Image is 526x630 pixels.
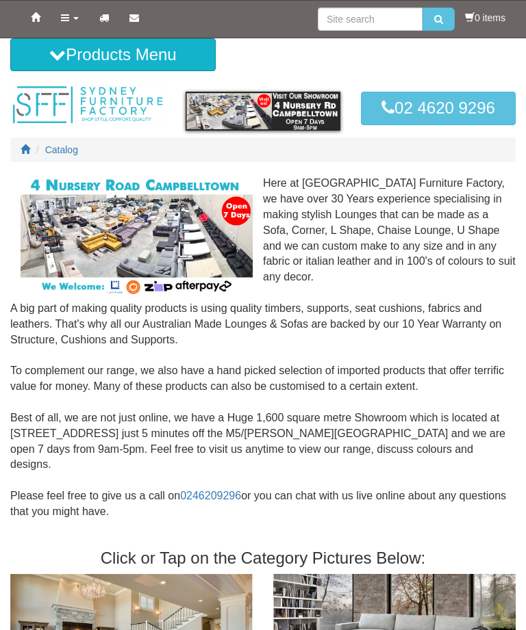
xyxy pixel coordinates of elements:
[10,38,216,71] button: Products Menu
[180,490,241,501] a: 0246209296
[21,176,253,296] img: Corner Modular Lounges
[361,92,516,124] a: 02 4620 9296
[465,11,505,25] li: 0 items
[186,92,340,131] img: showroom.gif
[318,8,423,31] input: Site search
[45,144,78,155] a: Catalog
[10,85,165,124] img: Sydney Furniture Factory
[10,176,516,535] div: Here at [GEOGRAPHIC_DATA] Furniture Factory, we have over 30 Years experience specialising in mak...
[10,549,516,567] h3: Click or Tap on the Category Pictures Below:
